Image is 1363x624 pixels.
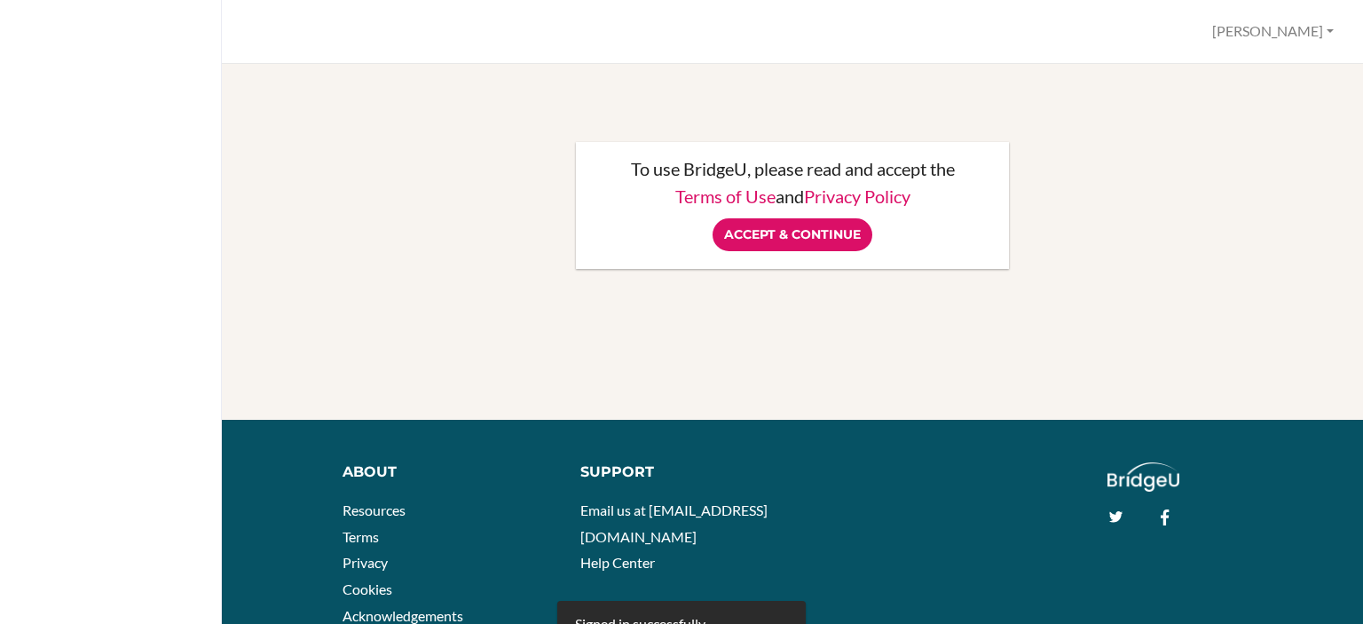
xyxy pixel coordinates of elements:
[580,502,768,545] a: Email us at [EMAIL_ADDRESS][DOMAIN_NAME]
[594,160,991,178] p: To use BridgeU, please read and accept the
[343,581,392,597] a: Cookies
[343,502,406,518] a: Resources
[580,462,778,483] div: Support
[594,187,991,205] p: and
[1107,462,1179,492] img: logo_white@2x-f4f0deed5e89b7ecb1c2cc34c3e3d731f90f0f143d5ea2071677605dd97b5244.png
[343,554,388,571] a: Privacy
[675,186,776,207] a: Terms of Use
[580,554,655,571] a: Help Center
[343,528,379,545] a: Terms
[343,462,555,483] div: About
[713,218,872,251] input: Accept & Continue
[1204,15,1342,48] button: [PERSON_NAME]
[804,186,910,207] a: Privacy Policy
